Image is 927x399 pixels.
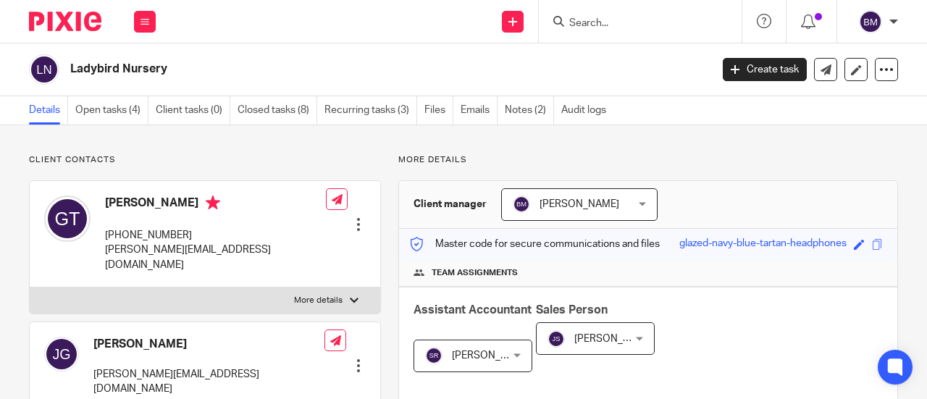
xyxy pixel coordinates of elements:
[93,337,324,352] h4: [PERSON_NAME]
[548,330,565,348] img: svg%3E
[432,267,518,279] span: Team assignments
[561,96,613,125] a: Audit logs
[410,237,660,251] p: Master code for secure communications and files
[44,196,91,242] img: svg%3E
[424,96,453,125] a: Files
[414,304,532,316] span: Assistant Accountant
[29,96,68,125] a: Details
[105,228,326,243] p: [PHONE_NUMBER]
[859,10,882,33] img: svg%3E
[294,295,343,306] p: More details
[513,196,530,213] img: svg%3E
[105,243,326,272] p: [PERSON_NAME][EMAIL_ADDRESS][DOMAIN_NAME]
[324,96,417,125] a: Recurring tasks (3)
[29,154,381,166] p: Client contacts
[679,236,847,253] div: glazed-navy-blue-tartan-headphones
[206,196,220,210] i: Primary
[29,12,101,31] img: Pixie
[540,199,619,209] span: [PERSON_NAME]
[505,96,554,125] a: Notes (2)
[452,350,532,361] span: [PERSON_NAME]
[105,196,326,214] h4: [PERSON_NAME]
[75,96,148,125] a: Open tasks (4)
[536,304,608,316] span: Sales Person
[723,58,807,81] a: Create task
[461,96,498,125] a: Emails
[29,54,59,85] img: svg%3E
[70,62,575,77] h2: Ladybird Nursery
[398,154,898,166] p: More details
[574,334,654,344] span: [PERSON_NAME]
[156,96,230,125] a: Client tasks (0)
[238,96,317,125] a: Closed tasks (8)
[425,347,442,364] img: svg%3E
[414,197,487,211] h3: Client manager
[93,367,324,397] p: [PERSON_NAME][EMAIL_ADDRESS][DOMAIN_NAME]
[568,17,698,30] input: Search
[44,337,79,371] img: svg%3E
